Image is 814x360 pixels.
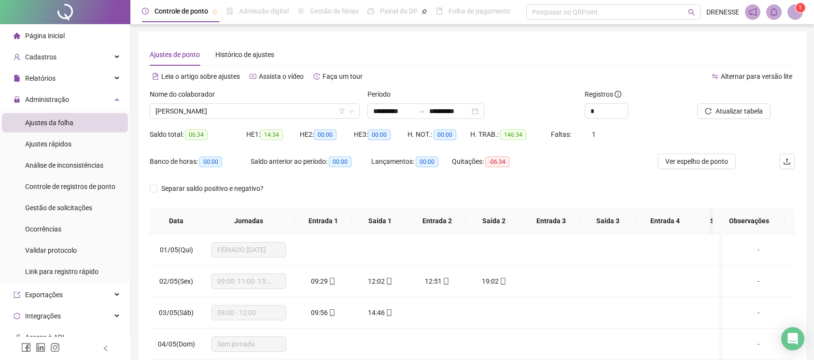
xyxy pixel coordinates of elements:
[421,9,427,14] span: pushpin
[215,51,274,58] span: Histórico de ajustes
[25,312,61,320] span: Integrações
[300,129,353,140] div: HE 2:
[693,208,750,234] th: Saída 4
[260,130,283,140] span: 14:34
[368,130,391,140] span: 00:00
[328,309,336,316] span: mobile
[25,204,92,212] span: Gestão de solicitações
[636,208,693,234] th: Entrada 4
[150,51,200,58] span: Ajustes de ponto
[758,340,759,348] span: -
[452,156,533,167] div: Quitações:
[14,75,20,82] span: file
[758,246,759,254] span: -
[25,246,77,254] span: Validar protocolo
[482,277,499,285] span: 19:02
[781,327,804,350] div: Open Intercom Messenger
[688,9,695,16] span: search
[212,9,218,14] span: pushpin
[159,309,194,317] span: 03/05(Sáb)
[226,8,233,14] span: file-done
[311,309,328,317] span: 09:56
[14,32,20,39] span: home
[217,337,281,351] span: Sem jornada
[25,32,65,40] span: Página inicial
[251,156,372,167] div: Saldo anterior ao período:
[385,278,393,285] span: mobile
[102,345,109,352] span: left
[380,7,418,15] span: Painel do DP
[25,291,63,299] span: Exportações
[367,89,397,100] label: Período
[25,333,64,341] span: Acesso à API
[14,96,20,103] span: lock
[323,72,363,80] span: Faça um tour
[14,334,20,341] span: api
[407,129,470,140] div: H. NOT.:
[314,130,337,140] span: 00:00
[25,225,61,233] span: Ocorrências
[328,278,336,285] span: mobile
[158,340,195,348] span: 04/05(Dom)
[770,8,778,16] span: bell
[203,208,295,234] th: Jornadas
[25,74,56,82] span: Relatórios
[157,183,267,194] span: Separar saldo positivo e negativo?
[250,73,256,80] span: youtube
[720,216,777,226] span: Observações
[25,268,98,275] span: Link para registro rápido
[416,157,438,167] span: 00:00
[150,89,221,100] label: Nome do colaborador
[259,72,304,80] span: Assista o vídeo
[716,106,763,116] span: Atualizar tabela
[579,208,636,234] th: Saída 3
[585,89,621,100] span: Registros
[150,208,203,234] th: Data
[500,130,526,140] span: 146:34
[485,157,509,167] span: -06:34
[408,208,465,234] th: Entrada 2
[25,140,71,148] span: Ajustes rápidos
[713,208,785,234] th: Observações
[217,274,281,288] span: 09:00- 11:00- 13:00- 19:00
[185,130,208,140] span: 06:34
[246,129,300,140] div: HE 1:
[434,130,456,140] span: 00:00
[155,104,354,118] span: MÁRCIA HELLEN MARCELINO OLIVEIRA
[159,277,193,285] span: 02/05(Sex)
[783,158,791,165] span: upload
[295,208,351,234] th: Entrada 1
[705,108,712,115] span: reload
[436,8,443,14] span: book
[150,156,251,167] div: Banco de horas:
[14,291,20,298] span: export
[14,54,20,60] span: user-add
[329,157,351,167] span: 00:00
[796,3,805,13] sup: Atualize o seu contato no menu Meus Dados
[465,208,522,234] th: Saída 2
[368,277,385,285] span: 12:02
[199,157,222,167] span: 00:00
[367,8,374,14] span: dashboard
[142,8,149,14] span: clock-circle
[712,73,718,80] span: swap
[25,183,115,190] span: Controle de registros de ponto
[311,277,328,285] span: 09:29
[150,129,246,140] div: Saldo total:
[748,8,757,16] span: notification
[442,278,449,285] span: mobile
[758,309,759,317] span: -
[339,108,345,114] span: filter
[217,243,281,257] span: FERIADO DIA DO TRABALHADOR
[36,343,45,352] span: linkedin
[21,343,31,352] span: facebook
[522,208,579,234] th: Entrada 3
[154,7,208,15] span: Controle de ponto
[551,130,573,138] span: Faltas:
[418,107,425,115] span: to
[721,72,792,80] span: Alternar para versão lite
[25,119,73,127] span: Ajustes da folha
[449,7,510,15] span: Folha de pagamento
[665,156,728,167] span: Ver espelho de ponto
[658,154,736,169] button: Ver espelho de ponto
